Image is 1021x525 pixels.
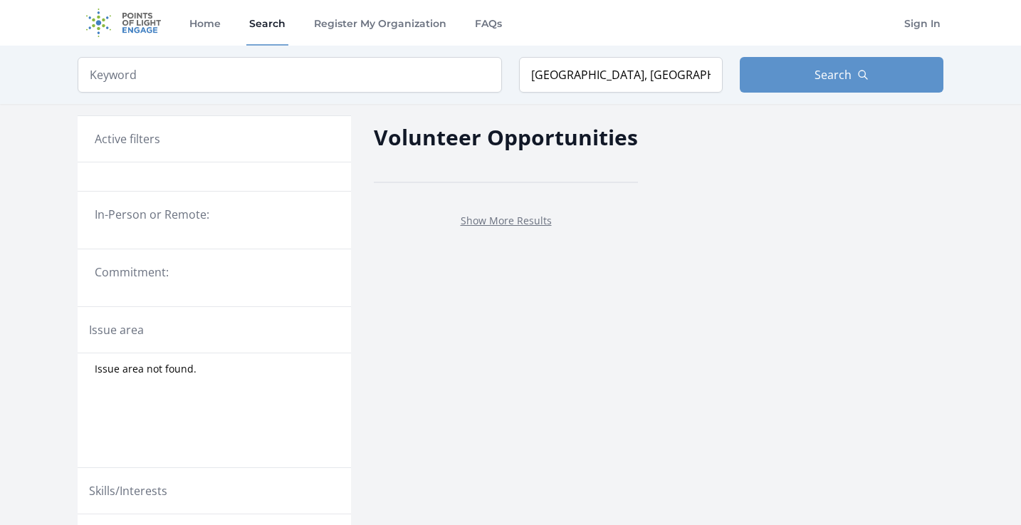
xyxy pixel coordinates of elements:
[815,66,852,83] span: Search
[95,130,160,147] h3: Active filters
[78,57,502,93] input: Keyword
[95,362,197,376] span: Issue area not found.
[95,264,334,281] legend: Commitment:
[89,482,167,499] legend: Skills/Interests
[519,57,723,93] input: Location
[89,321,144,338] legend: Issue area
[95,206,334,223] legend: In-Person or Remote:
[374,121,638,153] h2: Volunteer Opportunities
[740,57,943,93] button: Search
[461,214,552,227] a: Show More Results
